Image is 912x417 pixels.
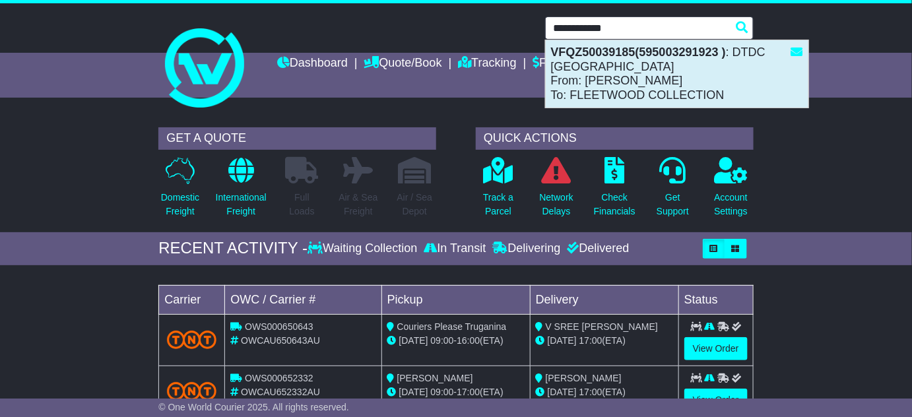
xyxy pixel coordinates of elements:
[399,387,428,397] span: [DATE]
[241,335,320,346] span: OWCAU650643AU
[158,402,349,412] span: © One World Courier 2025. All rights reserved.
[482,156,514,226] a: Track aParcel
[215,156,267,226] a: InternationalFreight
[277,53,348,75] a: Dashboard
[656,156,690,226] a: GetSupport
[160,156,200,226] a: DomesticFreight
[593,156,636,226] a: CheckFinancials
[546,321,658,332] span: V SREE [PERSON_NAME]
[308,241,420,256] div: Waiting Collection
[457,387,480,397] span: 17:00
[657,191,689,218] p: Get Support
[167,382,216,400] img: TNT_Domestic.png
[684,337,748,360] a: View Order
[158,127,436,150] div: GET A QUOTE
[397,373,473,383] span: [PERSON_NAME]
[490,241,564,256] div: Delivering
[483,191,513,218] p: Track a Parcel
[387,334,525,348] div: - (ETA)
[530,285,678,314] td: Delivery
[579,387,603,397] span: 17:00
[387,385,525,399] div: - (ETA)
[225,285,381,314] td: OWC / Carrier #
[397,191,432,218] p: Air / Sea Depot
[167,331,216,348] img: TNT_Domestic.png
[713,156,748,226] a: AccountSettings
[548,387,577,397] span: [DATE]
[158,239,308,258] div: RECENT ACTIVITY -
[536,334,673,348] div: (ETA)
[364,53,442,75] a: Quote/Book
[714,191,748,218] p: Account Settings
[564,241,630,256] div: Delivered
[381,285,530,314] td: Pickup
[399,335,428,346] span: [DATE]
[339,191,377,218] p: Air & Sea Freight
[684,389,748,412] a: View Order
[548,335,577,346] span: [DATE]
[397,321,507,332] span: Couriers Please Truganina
[539,156,574,226] a: NetworkDelays
[458,53,516,75] a: Tracking
[431,335,454,346] span: 09:00
[159,285,225,314] td: Carrier
[161,191,199,218] p: Domestic Freight
[533,53,593,75] a: Financials
[245,373,313,383] span: OWS000652332
[241,387,320,397] span: OWCAU652332AU
[546,40,808,108] div: : DTDC [GEOGRAPHIC_DATA] From: [PERSON_NAME] To: FLEETWOOD COLLECTION
[594,191,635,218] p: Check Financials
[216,191,267,218] p: International Freight
[551,46,726,59] strong: VFQZ50039185(595003291923 )
[678,285,753,314] td: Status
[421,241,490,256] div: In Transit
[546,373,622,383] span: [PERSON_NAME]
[431,387,454,397] span: 09:00
[245,321,313,332] span: OWS000650643
[286,191,319,218] p: Full Loads
[540,191,573,218] p: Network Delays
[579,335,603,346] span: 17:00
[536,385,673,399] div: (ETA)
[457,335,480,346] span: 16:00
[476,127,754,150] div: QUICK ACTIONS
